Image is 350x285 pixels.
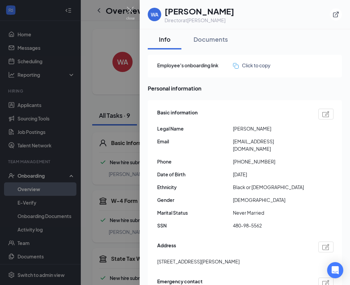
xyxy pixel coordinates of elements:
[157,109,198,119] span: Basic information
[233,158,309,165] span: [PHONE_NUMBER]
[194,35,228,43] div: Documents
[327,262,343,278] div: Open Intercom Messenger
[157,196,233,204] span: Gender
[233,125,309,132] span: [PERSON_NAME]
[165,17,234,24] div: Director at [PERSON_NAME]
[157,258,240,265] span: [STREET_ADDRESS][PERSON_NAME]
[157,125,233,132] span: Legal Name
[157,183,233,191] span: Ethnicity
[157,222,233,229] span: SSN
[233,196,309,204] span: [DEMOGRAPHIC_DATA]
[154,35,175,43] div: Info
[148,84,342,93] span: Personal information
[233,222,309,229] span: 480-98-5562
[233,62,271,69] button: Click to copy
[157,171,233,178] span: Date of Birth
[332,11,339,18] svg: ExternalLink
[233,171,309,178] span: [DATE]
[233,138,309,152] span: [EMAIL_ADDRESS][DOMAIN_NAME]
[157,242,176,252] span: Address
[157,138,233,145] span: Email
[233,209,309,216] span: Never Married
[157,209,233,216] span: Marital Status
[165,5,234,17] h1: [PERSON_NAME]
[151,11,159,18] div: WA
[233,63,239,69] img: click-to-copy.71757273a98fde459dfc.svg
[330,8,342,21] button: ExternalLink
[157,62,233,69] span: Employee's onboarding link
[157,158,233,165] span: Phone
[233,183,309,191] span: Black or [DEMOGRAPHIC_DATA]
